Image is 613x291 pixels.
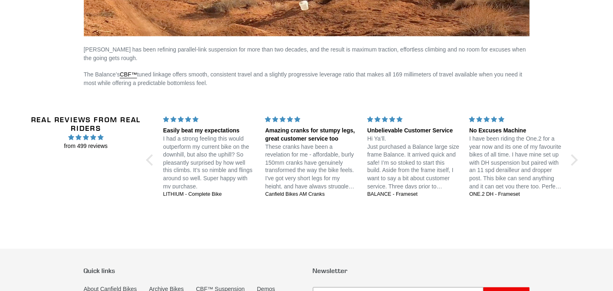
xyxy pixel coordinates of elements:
[163,135,256,191] p: I had a strong feeling this would outperform my current bike on the downhill, but also the uphill...
[84,267,301,275] p: Quick links
[265,143,357,191] p: These cranks have been a revelation for me - affordable, burly 150mm cranks have genuinely transf...
[469,135,562,191] p: I have been riding the One.2 for a year now and its one of my favourite bikes of all time. I have...
[31,133,141,142] span: 4.96 stars
[265,127,357,143] div: Amazing cranks for stumpy legs, great customer service too
[313,267,530,275] p: Newsletter
[31,115,141,133] h2: Real Reviews from Real Riders
[469,127,562,135] div: No Excuses Machine
[84,45,530,63] p: [PERSON_NAME] has been refining parallel-link suspension for more than two decades, and the resul...
[367,115,460,124] div: 5 stars
[367,127,460,135] div: Unbelievable Customer Service
[265,115,357,124] div: 5 stars
[163,191,256,199] a: LITHIUM - Complete Bike
[84,70,530,87] p: The Balance’s tuned linkage offers smooth, consistent travel and a slightly progressive leverage ...
[163,115,256,124] div: 5 stars
[120,71,137,78] a: CBF™
[31,142,141,150] span: from 499 reviews
[367,135,460,191] p: Hi Ya’ll. Just purchased a Balance large size frame Balance. It arrived quick and safe! I’m so st...
[265,191,357,199] a: Canfield Bikes AM Cranks
[469,191,562,199] a: ONE.2 DH - Frameset
[163,127,256,135] div: Easily beat my expectations
[367,191,460,199] a: BALANCE - Frameset
[469,115,562,124] div: 5 stars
